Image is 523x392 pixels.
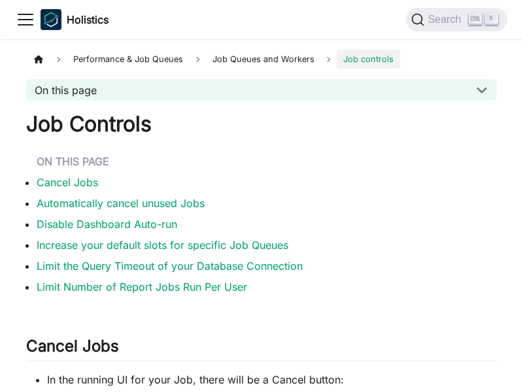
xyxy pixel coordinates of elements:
[37,218,177,231] a: Disable Dashboard Auto-run
[26,336,497,361] h2: Cancel Jobs
[26,50,497,69] nav: Breadcrumbs
[16,10,35,29] button: Toggle navigation bar
[406,8,507,31] button: Search (Ctrl+K)
[26,79,497,101] button: On this page
[37,197,205,210] a: Automatically cancel unused Jobs
[26,111,497,137] h1: Job Controls
[424,14,469,25] span: Search
[37,280,247,293] a: Limit Number of Report Jobs Run Per User
[485,13,498,25] kbd: K
[47,372,497,387] li: In the running UI for your Job, there will be a Cancel button:
[337,50,400,69] span: Job controls
[206,50,321,69] span: Job Queues and Workers
[37,238,288,252] a: Increase your default slots for specific Job Queues
[41,9,61,30] img: Holistics
[37,176,98,189] a: Cancel Jobs
[37,259,303,272] a: Limit the Query Timeout of your Database Connection
[67,12,109,27] b: Holistics
[67,50,190,69] span: Performance & Job Queues
[41,9,109,30] a: HolisticsHolistics
[26,50,51,69] a: Home page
